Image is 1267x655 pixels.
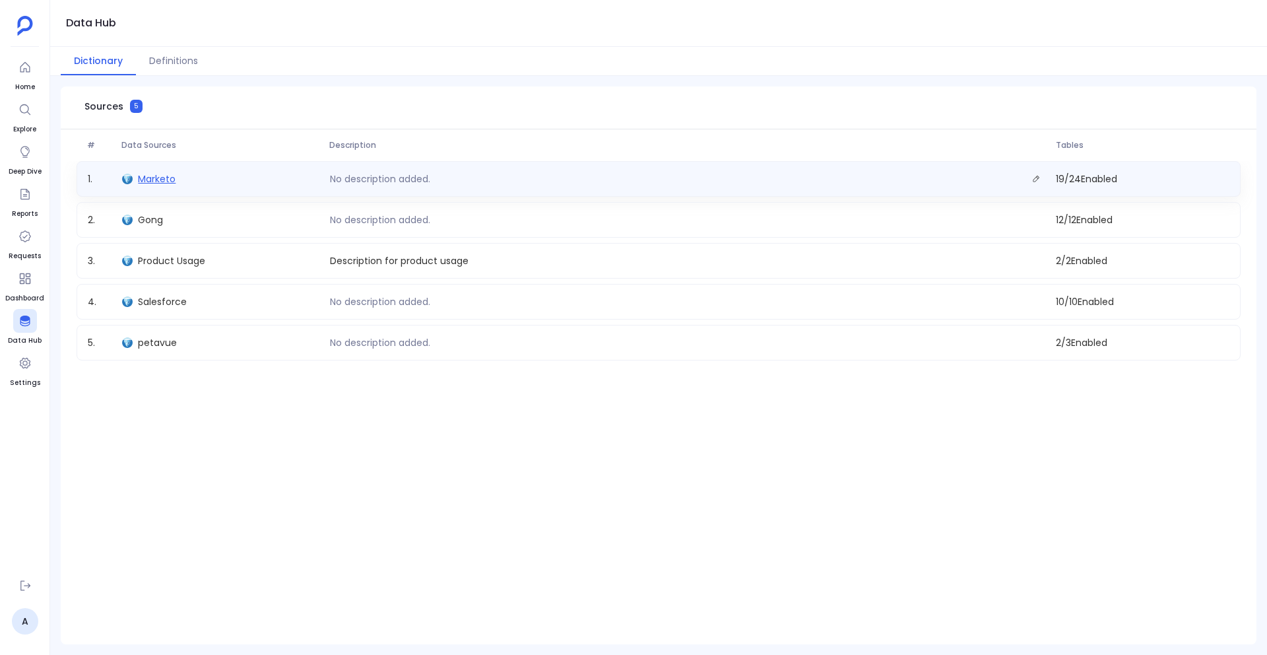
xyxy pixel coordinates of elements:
img: petavue logo [17,16,33,36]
a: A [12,608,38,635]
span: petavue [138,336,177,349]
span: Explore [13,124,37,135]
span: Settings [10,378,40,388]
span: 3 . [82,254,117,267]
span: 2 . [82,213,117,226]
span: Deep Dive [9,166,42,177]
span: 2 / 3 Enabled [1051,336,1235,349]
span: 19 / 24 Enabled [1051,170,1235,188]
span: 4 . [82,295,117,308]
a: Requests [9,224,41,261]
a: Settings [10,351,40,388]
a: Reports [12,182,38,219]
h1: Data Hub [66,14,116,32]
span: Data Hub [8,335,42,346]
span: Product Usage [138,254,205,267]
span: Reports [12,209,38,219]
span: # [82,140,116,151]
a: Data Hub [8,309,42,346]
span: 2 / 2 Enabled [1051,254,1235,267]
span: 5 [130,100,143,113]
a: Explore [13,98,37,135]
span: Marketo [138,172,176,186]
p: No description added. [325,295,436,308]
button: Dictionary [61,47,136,75]
span: Tables [1051,140,1235,151]
a: Dashboard [5,267,44,304]
span: Home [13,82,37,92]
span: 5 . [82,336,117,349]
span: Salesforce [138,295,187,308]
button: Definitions [136,47,211,75]
span: Data Sources [116,140,324,151]
span: Sources [84,100,123,113]
span: 1 . [82,170,117,188]
p: Description for product usage [325,254,474,267]
button: Edit description. [1027,170,1045,188]
p: No description added. [325,213,436,226]
a: Home [13,55,37,92]
p: No description added. [325,172,436,186]
span: Gong [138,213,163,226]
span: Description [324,140,1051,151]
p: No description added. [325,336,436,349]
span: 12 / 12 Enabled [1051,213,1235,226]
span: Dashboard [5,293,44,304]
a: Deep Dive [9,140,42,177]
span: 10 / 10 Enabled [1051,295,1235,308]
span: Requests [9,251,41,261]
